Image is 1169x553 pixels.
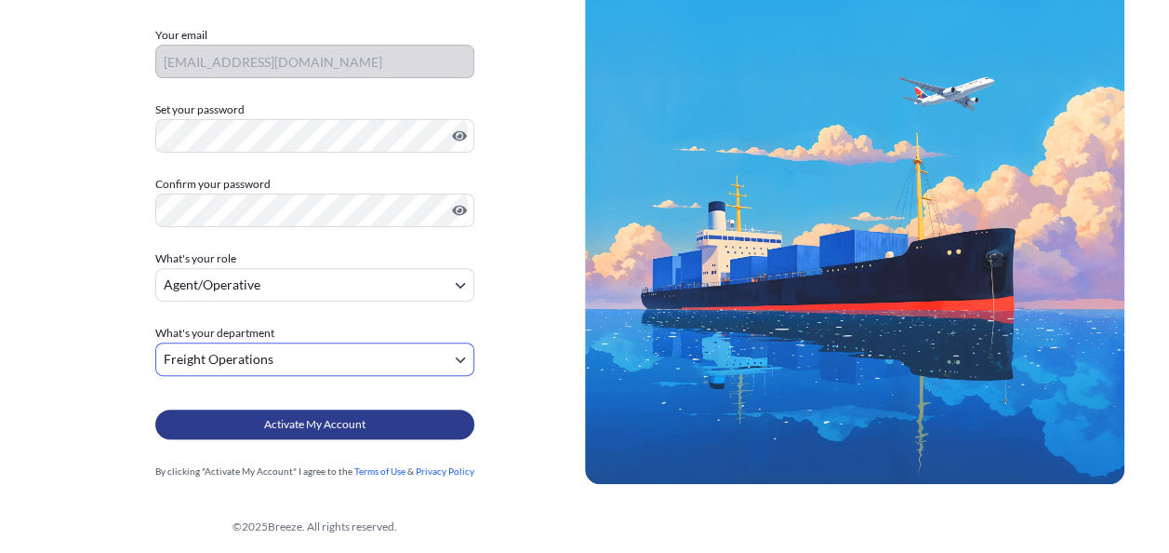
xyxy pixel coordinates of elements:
[155,343,474,376] button: Freight Operations
[155,268,474,302] button: Agent/Operative
[155,101,474,119] label: Set your password
[155,250,236,268] span: What's your role
[155,410,474,439] button: Activate My Account
[264,415,365,434] span: Activate My Account
[155,175,474,194] label: Confirm your password
[416,465,474,477] a: Privacy Policy
[155,45,474,78] input: Your email address
[452,128,467,143] button: Show password
[155,324,274,343] span: What's your department
[45,518,585,536] div: © 2025 Breeze. All rights reserved.
[354,465,405,477] a: Terms of Use
[452,203,467,218] button: Show password
[164,350,273,369] span: Freight Operations
[164,276,260,294] span: Agent/Operative
[155,462,474,480] div: By clicking "Activate My Account" I agree to the &
[155,26,207,45] label: Your email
